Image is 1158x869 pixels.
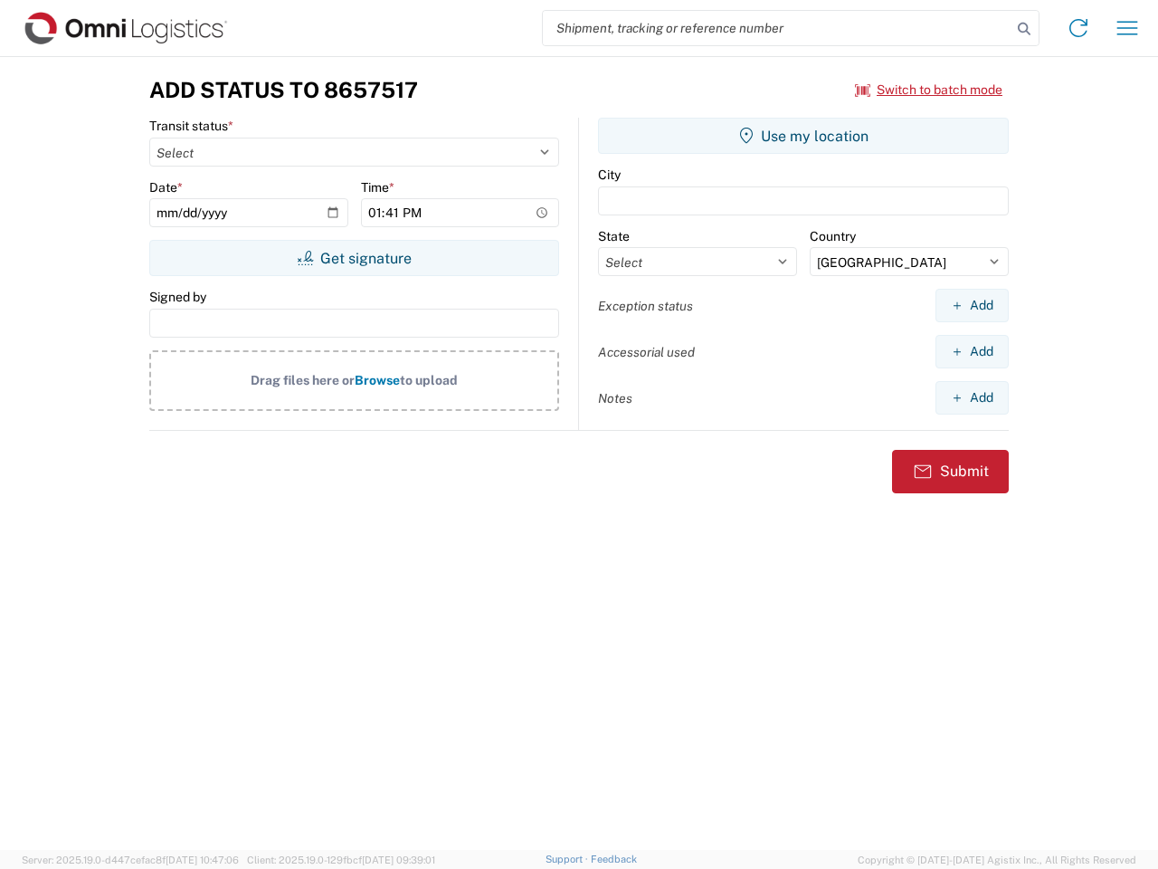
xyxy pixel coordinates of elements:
[149,240,559,276] button: Get signature
[149,118,233,134] label: Transit status
[598,118,1009,154] button: Use my location
[355,373,400,387] span: Browse
[546,854,591,864] a: Support
[149,77,418,103] h3: Add Status to 8657517
[543,11,1011,45] input: Shipment, tracking or reference number
[810,228,856,244] label: Country
[591,854,637,864] a: Feedback
[935,335,1009,368] button: Add
[598,298,693,314] label: Exception status
[598,390,632,406] label: Notes
[149,289,206,305] label: Signed by
[362,855,435,865] span: [DATE] 09:39:01
[361,179,394,196] label: Time
[935,381,1009,415] button: Add
[858,852,1136,868] span: Copyright © [DATE]-[DATE] Agistix Inc., All Rights Reserved
[598,228,630,244] label: State
[251,373,355,387] span: Drag files here or
[598,344,695,360] label: Accessorial used
[400,373,458,387] span: to upload
[598,167,621,183] label: City
[247,855,435,865] span: Client: 2025.19.0-129fbcf
[935,289,1009,322] button: Add
[149,179,183,196] label: Date
[166,855,239,865] span: [DATE] 10:47:06
[892,450,1009,493] button: Submit
[22,855,239,865] span: Server: 2025.19.0-d447cefac8f
[855,75,1002,105] button: Switch to batch mode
